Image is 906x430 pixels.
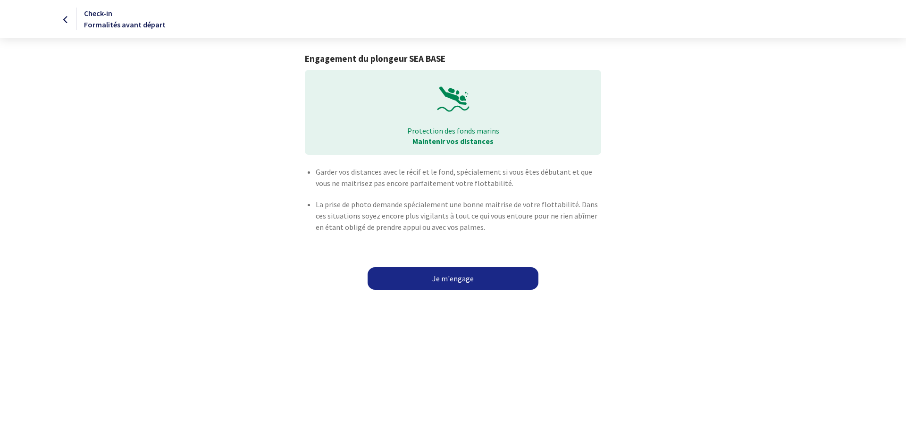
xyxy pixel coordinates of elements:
p: Protection des fonds marins [311,126,594,136]
p: Garder vos distances avec le récif et le fond, spécialement si vous êtes débutant et que vous ne ... [316,166,601,189]
span: Check-in Formalités avant départ [84,8,166,29]
a: Je m'engage [368,267,538,290]
p: La prise de photo demande spécialement une bonne maitrise de votre flottabilité. Dans ces situati... [316,199,601,233]
h1: Engagement du plongeur SEA BASE [305,53,601,64]
strong: Maintenir vos distances [412,136,494,146]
